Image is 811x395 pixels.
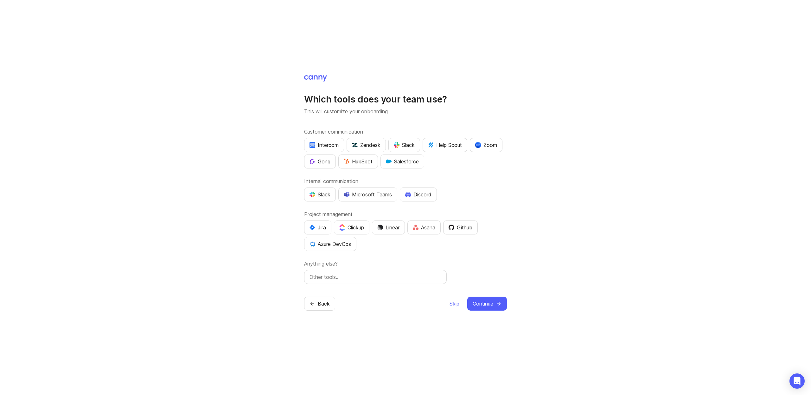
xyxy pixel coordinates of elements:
[372,221,405,234] button: Linear
[304,177,507,185] label: Internal communication
[344,159,349,164] img: G+3M5qq2es1si5SaumCnMN47tP1CvAZneIVX5dcx+oz+ZLhv4kfP9DwAAAABJRU5ErkJggg==
[338,188,397,201] button: Microsoft Teams
[394,141,415,149] div: Slack
[304,155,336,168] button: Gong
[394,142,399,148] img: WIAAAAASUVORK5CYII=
[310,240,351,248] div: Azure DevOps
[304,188,336,201] button: Slack
[377,224,399,231] div: Linear
[407,221,441,234] button: Asana
[347,138,386,152] button: Zendesk
[304,221,331,234] button: Jira
[310,141,339,149] div: Intercom
[428,142,434,148] img: kV1LT1TqjqNHPtRK7+FoaplE1qRq1yqhg056Z8K5Oc6xxgIuf0oNQ9LelJqbcyPisAf0C9LDpX5UIuAAAAAElFTkSuQmCC
[443,221,478,234] button: Github
[304,108,507,115] p: This will customize your onboarding
[413,224,435,231] div: Asana
[310,192,315,197] img: WIAAAAASUVORK5CYII=
[449,225,454,230] img: 0D3hMmx1Qy4j6AAAAAElFTkSuQmCC
[428,141,462,149] div: Help Scout
[344,158,373,165] div: HubSpot
[304,128,507,135] label: Customer communication
[352,141,380,149] div: Zendesk
[344,192,349,197] img: D0GypeOpROL5AAAAAElFTkSuQmCC
[310,142,315,148] img: eRR1duPH6fQxdnSV9IruPjCimau6md0HxlPR81SIPROHX1VjYjAN9a41AAAAAElFTkSuQmCC
[352,142,358,148] img: UniZRqrCPz6BHUWevMzgDJ1FW4xaGg2egd7Chm8uY0Al1hkDyjqDa8Lkk0kDEdqKkBok+T4wfoD0P0o6UMciQ8AAAAASUVORK...
[450,300,459,307] span: Skip
[405,192,411,196] img: +iLplPsjzba05dttzK064pds+5E5wZnCVbuGoLvBrYdmEPrXTzGo7zG60bLEREEjvOjaG9Saez5xsOEAbxBwOP6dkea84XY9O...
[475,142,481,148] img: xLHbn3khTPgAAAABJRU5ErkJggg==
[304,138,344,152] button: Intercom
[413,225,418,230] img: Rf5nOJ4Qh9Y9HAAAAAElFTkSuQmCC
[310,191,330,198] div: Slack
[334,221,369,234] button: Clickup
[386,158,419,165] div: Salesforce
[338,155,378,168] button: HubSpot
[304,237,356,251] button: Azure DevOps
[318,300,330,307] span: Back
[473,300,493,307] span: Continue
[339,224,364,231] div: Clickup
[310,241,315,247] img: YKcwp4sHBXAAAAAElFTkSuQmCC
[304,94,507,105] h1: Which tools does your team use?
[423,138,467,152] button: Help Scout
[339,224,345,231] img: j83v6vj1tgY2AAAAABJRU5ErkJggg==
[304,75,327,82] img: Canny Home
[789,373,805,389] div: Open Intercom Messenger
[388,138,420,152] button: Slack
[377,225,383,230] img: Dm50RERGQWO2Ei1WzHVviWZlaLVriU9uRN6E+tIr91ebaDbMKKPDpFbssSuEG21dcGXkrKsuOVPwCeFJSFAIOxgiKgL2sFHRe...
[310,273,441,281] input: Other tools…
[405,191,431,198] div: Discord
[344,191,392,198] div: Microsoft Teams
[380,155,424,168] button: Salesforce
[310,225,315,230] img: svg+xml;base64,PHN2ZyB4bWxucz0iaHR0cDovL3d3dy53My5vcmcvMjAwMC9zdmciIHZpZXdCb3g9IjAgMCA0MC4zNDMgND...
[470,138,502,152] button: Zoom
[310,159,315,164] img: qKnp5cUisfhcFQGr1t296B61Fm0WkUVwBZaiVE4uNRmEGBFetJMz8xGrgPHqF1mLDIG816Xx6Jz26AFmkmT0yuOpRCAR7zRpG...
[467,297,507,311] button: Continue
[386,159,392,164] img: GKxMRLiRsgdWqxrdBeWfGK5kaZ2alx1WifDSa2kSTsK6wyJURKhUuPoQRYzjholVGzT2A2owx2gHwZoyZHHCYJ8YNOAZj3DSg...
[475,141,497,149] div: Zoom
[449,297,460,311] button: Skip
[400,188,437,201] button: Discord
[304,297,335,311] button: Back
[304,210,507,218] label: Project management
[310,158,330,165] div: Gong
[310,224,326,231] div: Jira
[449,224,472,231] div: Github
[304,260,507,267] label: Anything else?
